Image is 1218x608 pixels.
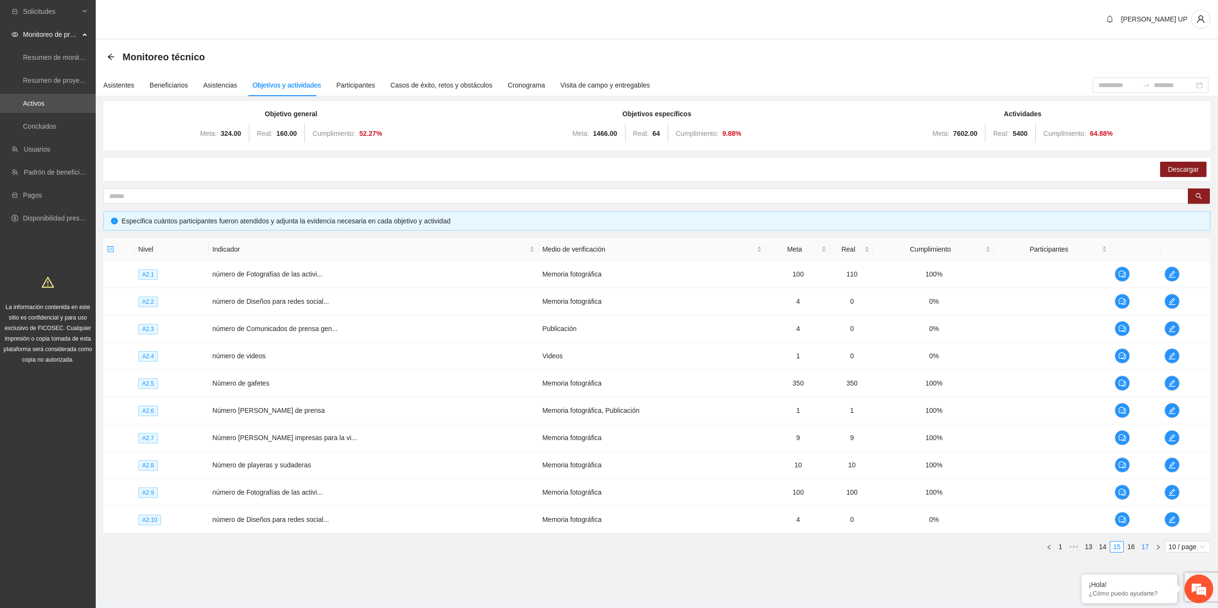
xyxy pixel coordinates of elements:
[138,378,158,389] span: A2.5
[1110,541,1124,553] li: 15
[107,53,115,61] div: Back
[538,452,766,479] td: Memoria fotográfica
[107,246,114,253] span: check-square
[1066,541,1082,553] span: •••
[1115,512,1130,527] button: comment
[1115,321,1130,336] button: comment
[995,238,1111,261] th: Participantes
[873,479,995,506] td: 100%
[212,488,323,496] span: número de Fotografías de las activi...
[1082,541,1096,553] li: 13
[42,276,54,288] span: warning
[1164,294,1180,309] button: edit
[1090,130,1113,137] strong: 64.88 %
[123,49,205,65] span: Monitoreo técnico
[873,343,995,370] td: 0%
[1165,298,1179,305] span: edit
[873,238,995,261] th: Cumplimiento
[138,406,158,416] span: A2.6
[11,31,18,38] span: eye
[103,80,134,90] div: Asistentes
[766,370,830,397] td: 350
[830,288,873,315] td: 0
[1115,457,1130,473] button: comment
[1013,130,1028,137] strong: 5400
[830,479,873,506] td: 100
[830,238,873,261] th: Real
[1096,542,1109,552] a: 14
[50,49,161,61] div: Chatee con nosotros ahora
[1165,352,1179,360] span: edit
[212,516,329,523] span: número de Diseños para redes social...
[1115,266,1130,282] button: comment
[830,315,873,343] td: 0
[766,424,830,452] td: 9
[1164,457,1180,473] button: edit
[209,452,538,479] td: Número de playeras y sudaderas
[1089,590,1170,597] p: ¿Cómo puedo ayudarte?
[1124,541,1138,553] li: 16
[538,479,766,506] td: Memoria fotográfica
[830,343,873,370] td: 0
[1164,512,1180,527] button: edit
[766,506,830,533] td: 4
[23,122,56,130] a: Concluidos
[560,80,650,90] div: Visita de campo y entregables
[830,506,873,533] td: 0
[830,261,873,288] td: 110
[766,479,830,506] td: 100
[23,2,79,21] span: Solicitudes
[770,244,819,254] span: Meta
[1139,542,1152,552] a: 17
[1152,541,1164,553] li: Next Page
[1165,379,1179,387] span: edit
[993,130,1009,137] span: Real:
[1164,321,1180,336] button: edit
[1115,485,1130,500] button: comment
[766,315,830,343] td: 4
[1095,541,1110,553] li: 14
[538,261,766,288] td: Memoria fotográfica
[24,145,50,153] a: Usuarios
[766,288,830,315] td: 4
[265,110,317,118] strong: Objetivo general
[542,244,755,254] span: Medio de verificación
[4,304,92,363] span: La información contenida en este sitio es confidencial y para uso exclusivo de FICOSEC. Cualquier...
[538,288,766,315] td: Memoria fotográfica
[873,506,995,533] td: 0%
[1165,407,1179,414] span: edit
[633,130,649,137] span: Real:
[873,424,995,452] td: 100%
[873,315,995,343] td: 0%
[23,191,42,199] a: Pagos
[138,297,158,307] span: A2.2
[873,370,995,397] td: 100%
[1191,10,1210,29] button: user
[23,77,125,84] a: Resumen de proyectos aprobados
[56,128,132,224] span: Estamos en línea.
[1043,130,1086,137] span: Cumplimiento:
[1082,542,1095,552] a: 13
[1155,544,1161,550] span: right
[212,244,527,254] span: Indicador
[1046,544,1052,550] span: left
[209,343,538,370] td: número de videos
[538,506,766,533] td: Memoria fotográfica
[766,343,830,370] td: 1
[877,244,983,254] span: Cumplimiento
[107,53,115,61] span: arrow-left
[11,8,18,15] span: inbox
[834,244,862,254] span: Real
[933,130,950,137] span: Meta:
[1089,581,1170,588] div: ¡Hola!
[336,80,375,90] div: Participantes
[572,130,589,137] span: Meta:
[1164,485,1180,500] button: edit
[538,424,766,452] td: Memoria fotográfica
[138,460,158,471] span: A2.8
[766,397,830,424] td: 1
[873,397,995,424] td: 100%
[122,216,1203,226] div: Especifica cuántos participantes fueron atendidos y adjunta la evidencia necesaria en cada objeti...
[138,269,158,280] span: A2.1
[209,238,538,261] th: Indicador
